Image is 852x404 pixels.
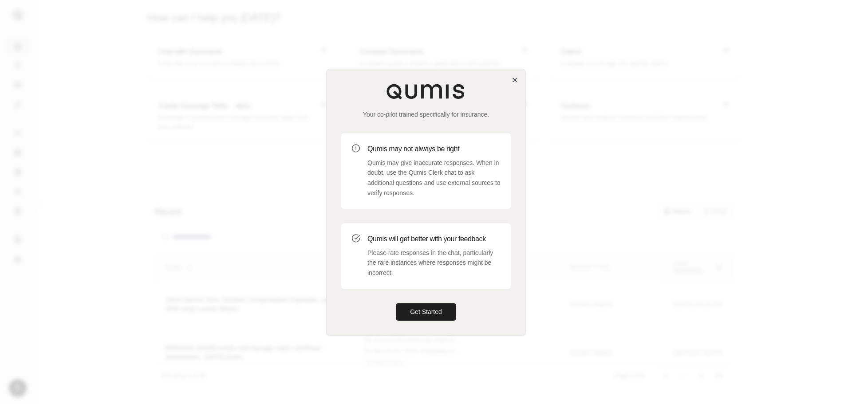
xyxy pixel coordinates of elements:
h3: Qumis will get better with your feedback [367,234,501,244]
p: Qumis may give inaccurate responses. When in doubt, use the Qumis Clerk chat to ask additional qu... [367,158,501,198]
img: Qumis Logo [386,83,466,99]
h3: Qumis may not always be right [367,144,501,154]
p: Your co-pilot trained specifically for insurance. [341,110,511,119]
button: Get Started [396,303,456,321]
p: Please rate responses in the chat, particularly the rare instances where responses might be incor... [367,248,501,278]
